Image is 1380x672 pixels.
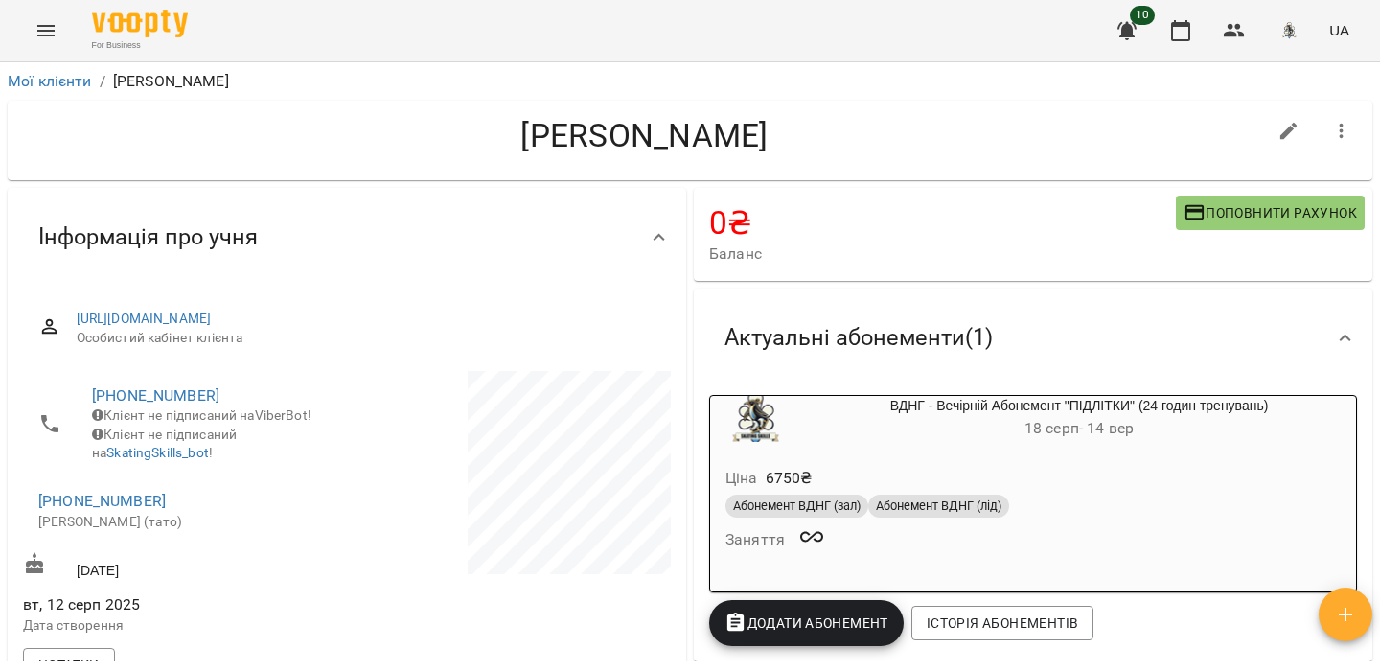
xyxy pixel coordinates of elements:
[113,70,229,93] p: [PERSON_NAME]
[38,222,258,252] span: Інформація про учня
[38,492,166,510] a: [PHONE_NUMBER]
[766,467,813,490] p: 6750 ₴
[1184,201,1357,224] span: Поповнити рахунок
[92,10,188,37] img: Voopty Logo
[92,386,219,405] a: [PHONE_NUMBER]
[23,116,1266,155] h4: [PERSON_NAME]
[100,70,105,93] li: /
[1322,12,1357,48] button: UA
[868,498,1009,515] span: Абонемент ВДНГ (лід)
[92,39,188,52] span: For Business
[1024,419,1134,437] span: 18 серп - 14 вер
[694,289,1372,387] div: Актуальні абонементи(1)
[77,329,655,348] span: Особистий кабінет клієнта
[92,407,311,423] span: Клієнт не підписаний на ViberBot!
[106,445,209,460] a: SkatingSkills_bot
[911,606,1093,640] button: Історія абонементів
[19,548,347,584] div: [DATE]
[725,465,758,492] h6: Ціна
[800,525,823,548] svg: Необмежені відвідування
[1276,17,1302,44] img: 8c829e5ebed639b137191ac75f1a07db.png
[23,593,343,616] span: вт, 12 серп 2025
[710,396,1356,576] button: ВДНГ - Вечірній Абонемент "ПІДЛІТКИ" (24 годин тренувань)18 серп- 14 верЦіна6750₴Абонемент ВДНГ (...
[1176,196,1365,230] button: Поповнити рахунок
[724,612,888,635] span: Додати Абонемент
[710,396,802,442] div: ВДНГ - Вечірній Абонемент "ПІДЛІТКИ" (24 годин тренувань)
[23,8,69,54] button: Menu
[8,70,1372,93] nav: breadcrumb
[1130,6,1155,25] span: 10
[724,323,993,353] span: Актуальні абонементи ( 1 )
[8,72,92,90] a: Мої клієнти
[927,612,1078,635] span: Історія абонементів
[92,427,237,461] span: Клієнт не підписаний на !
[709,243,1176,266] span: Баланс
[802,396,1356,442] div: ВДНГ - Вечірній Абонемент "ПІДЛІТКИ" (24 годин тренувань)
[1329,20,1349,40] span: UA
[725,526,785,553] h6: Заняття
[725,498,868,515] span: Абонемент ВДНГ (зал)
[709,600,904,646] button: Додати Абонемент
[23,616,343,636] p: Дата створення
[38,513,328,532] p: [PERSON_NAME] (тато)
[77,311,212,326] a: [URL][DOMAIN_NAME]
[8,188,686,287] div: Інформація про учня
[709,203,1176,243] h4: 0 ₴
